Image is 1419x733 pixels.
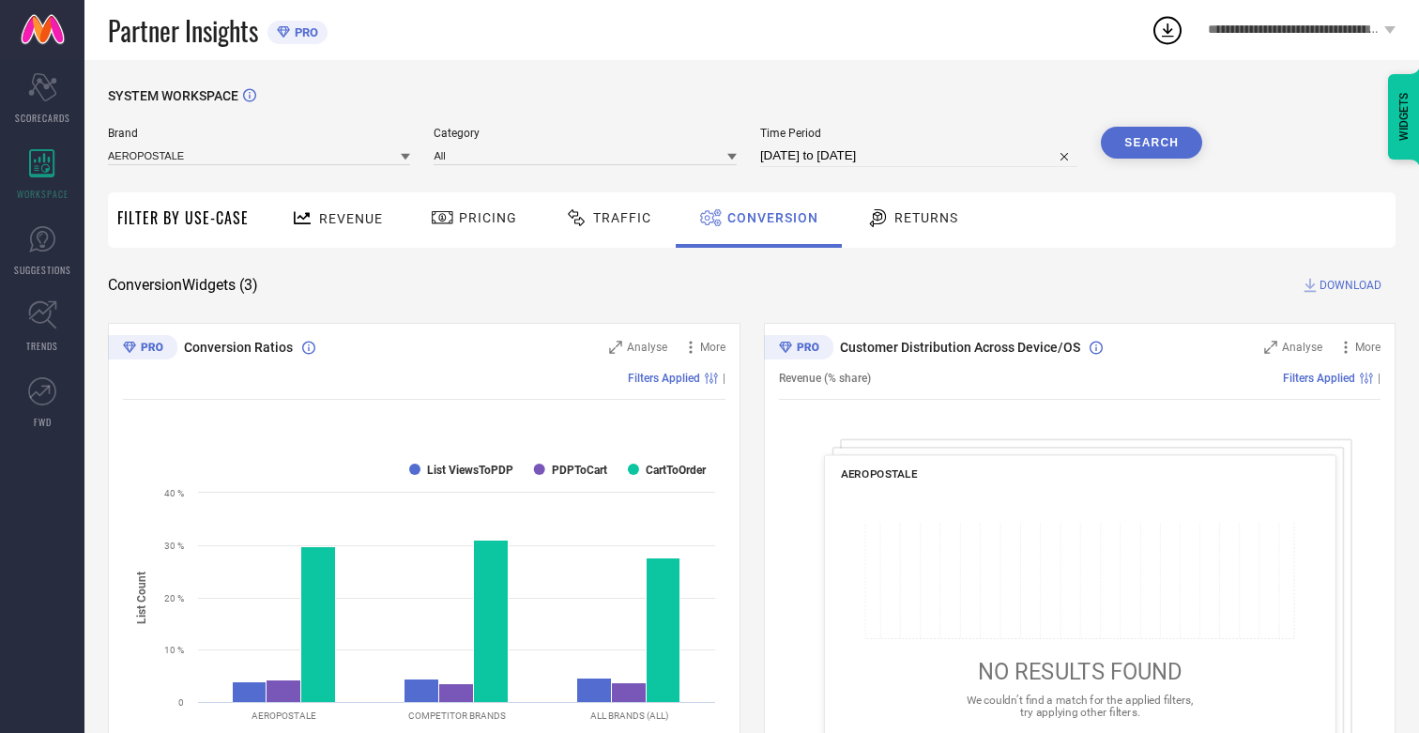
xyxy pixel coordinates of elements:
button: Search [1101,127,1202,159]
span: Analyse [627,341,667,354]
span: Customer Distribution Across Device/OS [840,340,1080,355]
text: List ViewsToPDP [427,464,513,477]
span: Brand [108,127,410,140]
span: FWD [34,415,52,429]
text: AEROPOSTALE [252,710,316,721]
span: | [723,372,725,385]
span: PRO [290,25,318,39]
span: TRENDS [26,339,58,353]
span: Time Period [760,127,1077,140]
span: Revenue [319,211,383,226]
span: More [700,341,725,354]
span: Revenue (% share) [779,372,871,385]
div: Open download list [1151,13,1184,47]
span: Traffic [593,210,651,225]
span: DOWNLOAD [1320,276,1381,295]
span: Partner Insights [108,11,258,50]
text: 40 % [164,488,184,498]
text: COMPETITOR BRANDS [408,710,506,721]
svg: Zoom [609,341,622,354]
span: Analyse [1282,341,1322,354]
span: Conversion Ratios [184,340,293,355]
text: PDPToCart [552,464,607,477]
tspan: List Count [135,571,148,623]
span: Filters Applied [1283,372,1355,385]
div: Premium [764,335,833,363]
text: 10 % [164,645,184,655]
text: CartToOrder [646,464,707,477]
span: SYSTEM WORKSPACE [108,88,238,103]
div: Premium [108,335,177,363]
span: SUGGESTIONS [14,263,71,277]
span: | [1378,372,1381,385]
span: More [1355,341,1381,354]
svg: Zoom [1264,341,1277,354]
input: Select time period [760,145,1077,167]
span: Returns [894,210,958,225]
span: WORKSPACE [17,187,69,201]
span: Pricing [459,210,517,225]
span: AEROPOSTALE [840,467,917,481]
span: We couldn’t find a match for the applied filters, try applying other filters. [966,694,1193,719]
span: Conversion [727,210,818,225]
span: SCORECARDS [15,111,70,125]
span: NO RESULTS FOUND [977,659,1182,685]
text: 0 [178,697,184,708]
text: 30 % [164,541,184,551]
text: 20 % [164,593,184,603]
span: Conversion Widgets ( 3 ) [108,276,258,295]
span: Filter By Use-Case [117,206,249,229]
span: Filters Applied [628,372,700,385]
span: Category [434,127,736,140]
text: ALL BRANDS (ALL) [590,710,668,721]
